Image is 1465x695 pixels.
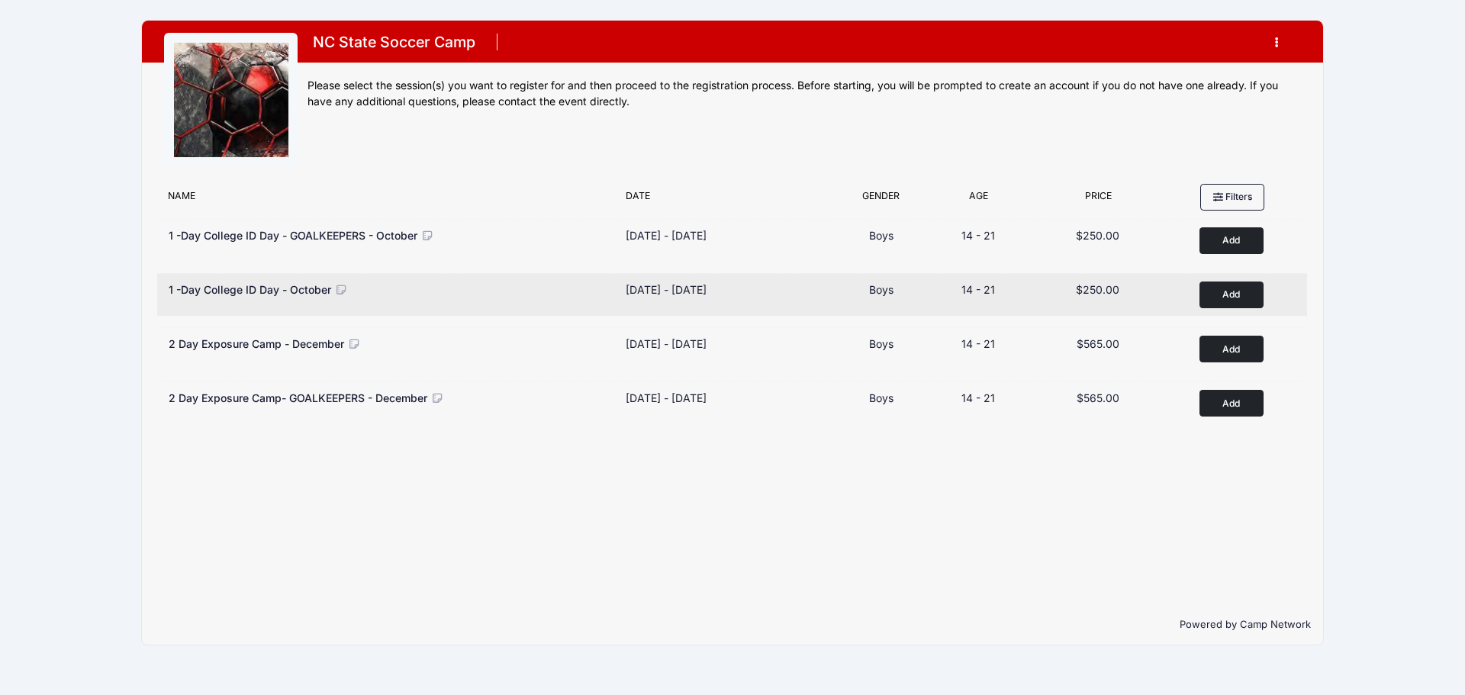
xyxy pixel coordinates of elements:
[1199,282,1264,308] button: Add
[836,189,927,211] div: Gender
[869,283,893,296] span: Boys
[169,283,331,296] span: 1 -Day College ID Day - October
[1076,283,1119,296] span: $250.00
[1030,189,1167,211] div: Price
[961,391,995,404] span: 14 - 21
[1199,227,1264,254] button: Add
[307,29,480,56] h1: NC State Soccer Camp
[174,43,288,157] img: logo
[626,227,707,243] div: [DATE] - [DATE]
[626,282,707,298] div: [DATE] - [DATE]
[169,391,427,404] span: 2 Day Exposure Camp- GOALKEEPERS - December
[1077,337,1119,350] span: $565.00
[927,189,1030,211] div: Age
[307,78,1301,110] div: Please select the session(s) you want to register for and then proceed to the registration proces...
[1199,390,1264,417] button: Add
[961,283,995,296] span: 14 - 21
[961,229,995,242] span: 14 - 21
[160,189,618,211] div: Name
[169,229,417,242] span: 1 -Day College ID Day - GOALKEEPERS - October
[869,229,893,242] span: Boys
[169,337,344,350] span: 2 Day Exposure Camp - December
[1077,391,1119,404] span: $565.00
[869,337,893,350] span: Boys
[154,617,1311,632] p: Powered by Camp Network
[1200,184,1264,210] button: Filters
[1076,229,1119,242] span: $250.00
[626,390,707,406] div: [DATE] - [DATE]
[961,337,995,350] span: 14 - 21
[869,391,893,404] span: Boys
[618,189,836,211] div: Date
[626,336,707,352] div: [DATE] - [DATE]
[1199,336,1264,362] button: Add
